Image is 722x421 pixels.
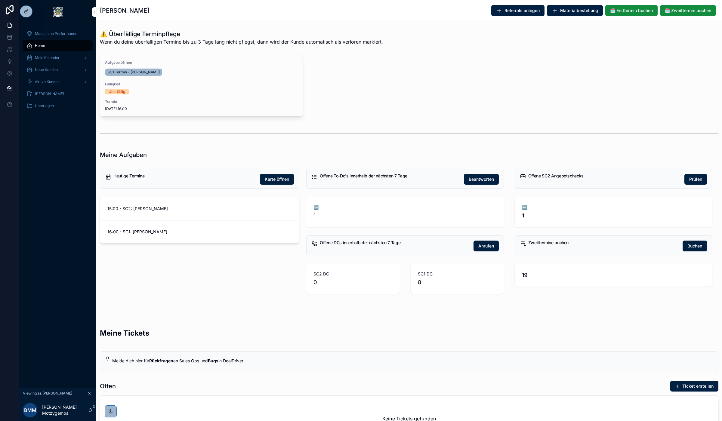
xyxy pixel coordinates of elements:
span: Viewing as [PERSON_NAME] [23,391,72,396]
span: 19 [522,271,705,279]
span: Prüfen [689,176,702,182]
h2: Meine Tickets [100,328,149,338]
span: [PERSON_NAME] [35,91,64,96]
span: 0 [313,278,392,287]
button: Materialbestellung [547,5,603,16]
h1: Offen [100,382,116,390]
a: Neue Kunden [23,64,93,75]
h5: Offene DCs innerhalb der nächsten 7 Tage [320,241,468,245]
h5: Offene SC2 Angebotschecks [528,174,680,178]
span: Aktive Kunden [35,79,60,84]
a: Mein Kalender [23,52,93,63]
span: Aufgabe öffnen [105,60,298,65]
span: Buchen [687,243,702,249]
span: Fälligkeit [105,82,298,87]
span: Termin [105,99,298,104]
a: 15:00 - SC2: [PERSON_NAME] [100,197,299,220]
span: 8 [418,278,497,287]
span: Neue Kunden [35,67,58,72]
strong: Bugs [208,358,218,363]
button: 🗓️ Zweittermin buchen [660,5,716,16]
button: Beantworten [464,174,499,185]
h1: [PERSON_NAME] [100,6,149,15]
span: Referrals anlegen [504,8,540,14]
span: 15:00 - SC2: [PERSON_NAME] [107,206,292,212]
span: Wenn du deine überfälligen Termine bis zu 3 Tage lang nicht pflegst, dann wird der Kunde automati... [100,38,383,45]
span: Monatliche Performance [35,31,77,36]
img: App logo [53,7,63,17]
h1: ⚠️ Überfällige Terminpflege [100,30,383,38]
span: Home [35,43,45,48]
span: SC2 DC [313,271,392,277]
div: Überfällig [109,89,125,94]
div: scrollable content [19,24,96,119]
a: Home [23,40,93,51]
span: BMM [24,407,36,414]
span: Mein Kalender [35,55,60,60]
h5: Offene To-Do's innerhalb der nächsten 7 Tage [320,174,459,178]
button: Karte öffnen [260,174,294,185]
button: Anrufen [474,241,499,251]
p: [PERSON_NAME] Motzygemba [42,404,88,416]
button: 🗓️ Ersttermin buchen [605,5,658,16]
span: 🆕 [522,204,705,210]
div: Melde dich hier für **Rückfragen** an Sales Ops und **Bugs** in DealDriver [112,358,713,364]
h5: Heutige Termine [113,174,255,178]
span: Karte öffnen [265,176,289,182]
a: Aktive Kunden [23,76,93,87]
span: SC1 Termin - [PERSON_NAME] [107,70,160,75]
strong: Rückfragen [149,358,173,363]
button: Ticket erstellen [670,381,718,392]
span: Anrufen [478,243,494,249]
span: [DATE] 16:00 [105,106,298,111]
button: Prüfen [684,174,707,185]
span: Beantworten [469,176,494,182]
span: SC1 DC [418,271,497,277]
a: [PERSON_NAME] [23,88,93,99]
button: Buchen [683,241,707,251]
a: Unterlagen [23,100,93,111]
span: Unterlagen [35,103,54,108]
h5: Zweittermine buchen [528,241,678,245]
span: 1 [522,211,705,220]
span: 🗓️ Zweittermin buchen [665,8,711,14]
span: 1 [313,211,496,220]
span: 🗓️ Ersttermin buchen [610,8,653,14]
p: Melde dich hier für an Sales Ops und in DealDriver [112,358,713,364]
span: 16:00 - SC1: [PERSON_NAME] [107,229,292,235]
button: Referrals anlegen [491,5,545,16]
a: SC1 Termin - [PERSON_NAME] [105,69,162,76]
h1: Meine Aufgaben [100,151,147,159]
a: Monatliche Performance [23,28,93,39]
a: 16:00 - SC1: [PERSON_NAME] [100,220,299,243]
span: 🆕 [313,204,496,210]
span: Materialbestellung [560,8,598,14]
